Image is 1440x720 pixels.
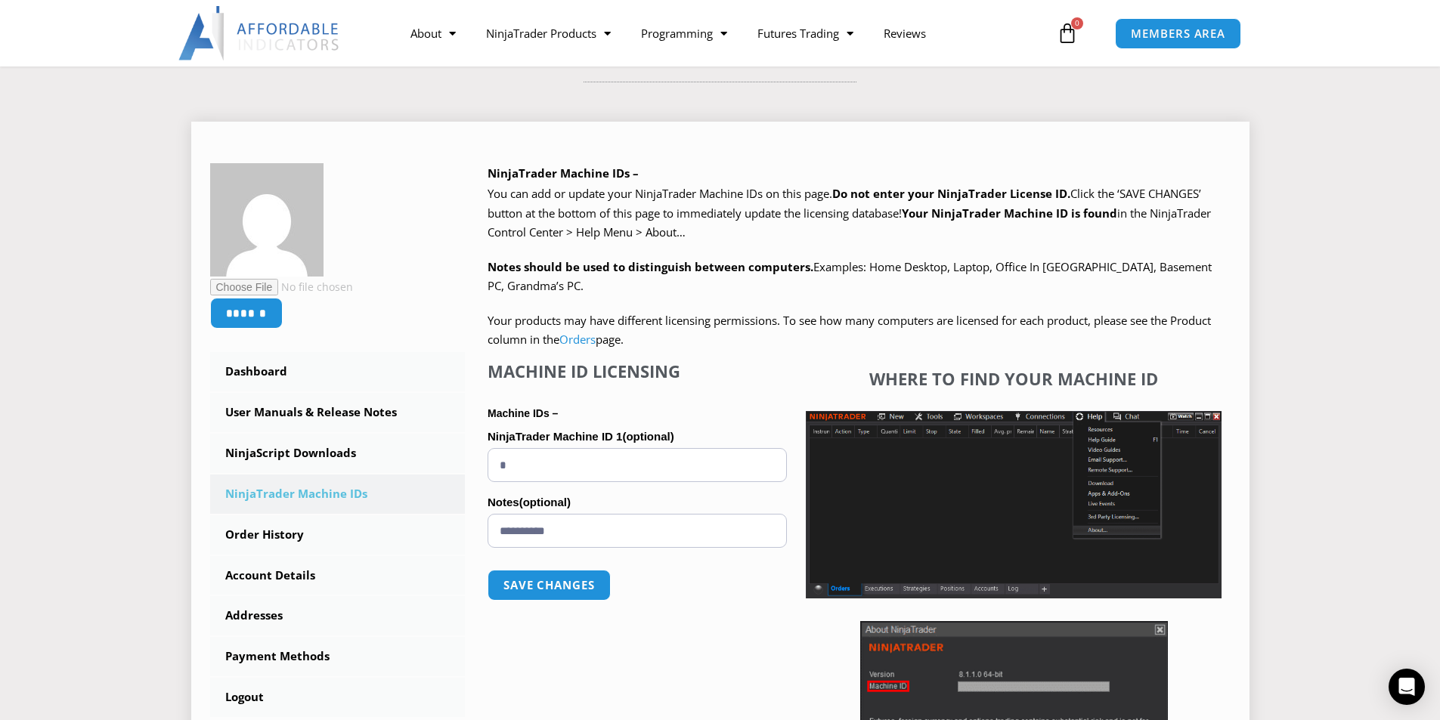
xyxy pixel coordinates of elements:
span: MEMBERS AREA [1131,28,1225,39]
a: User Manuals & Release Notes [210,393,466,432]
img: LogoAI | Affordable Indicators – NinjaTrader [178,6,341,60]
a: NinjaTrader Machine IDs [210,474,466,514]
a: Programming [626,16,742,51]
span: Click the ‘SAVE CHANGES’ button at the bottom of this page to immediately update the licensing da... [488,186,1211,239]
strong: Notes should be used to distinguish between computers. [488,259,813,274]
strong: Machine IDs – [488,407,558,419]
a: Account Details [210,556,466,595]
button: Save changes [488,570,611,601]
span: (optional) [622,430,674,443]
a: About [395,16,471,51]
span: (optional) [519,496,571,508]
img: Screenshot 2025-01-17 1155544 | Affordable Indicators – NinjaTrader [806,411,1222,598]
h4: Machine ID Licensing [488,361,787,381]
nav: Menu [395,16,1053,51]
a: 0 [1034,11,1101,55]
span: 0 [1071,17,1083,29]
a: MEMBERS AREA [1115,18,1241,49]
strong: Your NinjaTrader Machine ID is found [902,205,1117,221]
a: Addresses [210,596,466,635]
label: NinjaTrader Machine ID 1 [488,425,787,448]
b: Do not enter your NinjaTrader License ID. [832,186,1070,201]
a: Order History [210,515,466,555]
a: Dashboard [210,352,466,391]
a: NinjaTrader Products [471,16,626,51]
a: Logout [210,678,466,717]
a: Orders [559,332,596,347]
b: NinjaTrader Machine IDs – [488,165,639,181]
div: Open Intercom Messenger [1389,669,1425,705]
h4: Where to find your Machine ID [806,369,1222,388]
a: NinjaScript Downloads [210,434,466,473]
img: 3e961ded3c57598c38b75bad42f30339efeb9c3e633a926747af0a11817a7dee [210,163,324,277]
a: Reviews [869,16,941,51]
a: Futures Trading [742,16,869,51]
span: You can add or update your NinjaTrader Machine IDs on this page. [488,186,832,201]
span: Your products may have different licensing permissions. To see how many computers are licensed fo... [488,313,1211,348]
a: Payment Methods [210,637,466,676]
label: Notes [488,491,787,514]
span: Examples: Home Desktop, Laptop, Office In [GEOGRAPHIC_DATA], Basement PC, Grandma’s PC. [488,259,1212,294]
nav: Account pages [210,352,466,717]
